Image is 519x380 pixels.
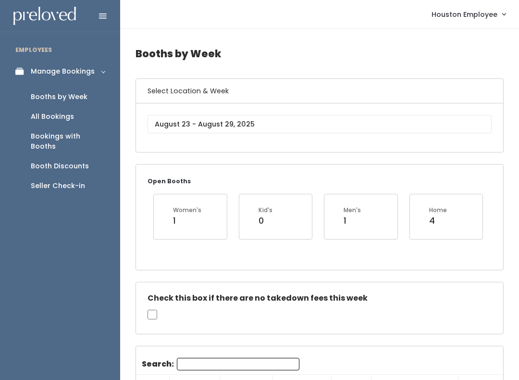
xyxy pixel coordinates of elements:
[148,177,191,185] small: Open Booths
[31,92,87,102] div: Booths by Week
[177,358,299,370] input: Search:
[173,206,201,215] div: Women's
[136,40,504,67] h4: Booths by Week
[344,215,361,227] div: 1
[31,181,85,191] div: Seller Check-in
[344,206,361,215] div: Men's
[31,66,95,76] div: Manage Bookings
[259,215,272,227] div: 0
[31,161,89,171] div: Booth Discounts
[136,79,503,103] h6: Select Location & Week
[13,7,76,25] img: preloved logo
[429,206,447,215] div: Home
[429,215,447,227] div: 4
[148,294,492,303] h5: Check this box if there are no takedown fees this week
[31,131,105,152] div: Bookings with Booths
[422,4,515,25] a: Houston Employee
[142,358,299,370] label: Search:
[432,9,497,20] span: Houston Employee
[259,206,272,215] div: Kid's
[31,112,74,122] div: All Bookings
[173,215,201,227] div: 1
[148,115,492,133] input: August 23 - August 29, 2025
